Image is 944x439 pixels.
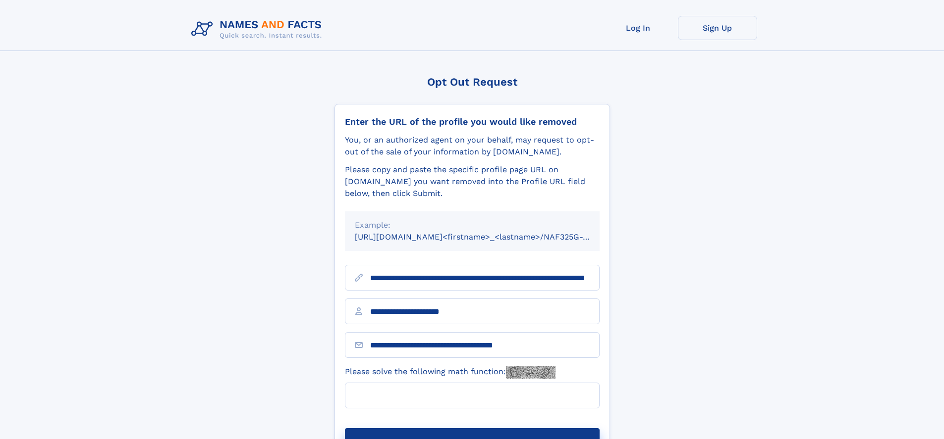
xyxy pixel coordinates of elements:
div: Example: [355,219,590,231]
div: Please copy and paste the specific profile page URL on [DOMAIN_NAME] you want removed into the Pr... [345,164,600,199]
small: [URL][DOMAIN_NAME]<firstname>_<lastname>/NAF325G-xxxxxxxx [355,232,618,242]
div: You, or an authorized agent on your behalf, may request to opt-out of the sale of your informatio... [345,134,600,158]
img: Logo Names and Facts [187,16,330,43]
label: Please solve the following math function: [345,366,555,379]
div: Enter the URL of the profile you would like removed [345,116,600,127]
a: Log In [599,16,678,40]
div: Opt Out Request [334,76,610,88]
a: Sign Up [678,16,757,40]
